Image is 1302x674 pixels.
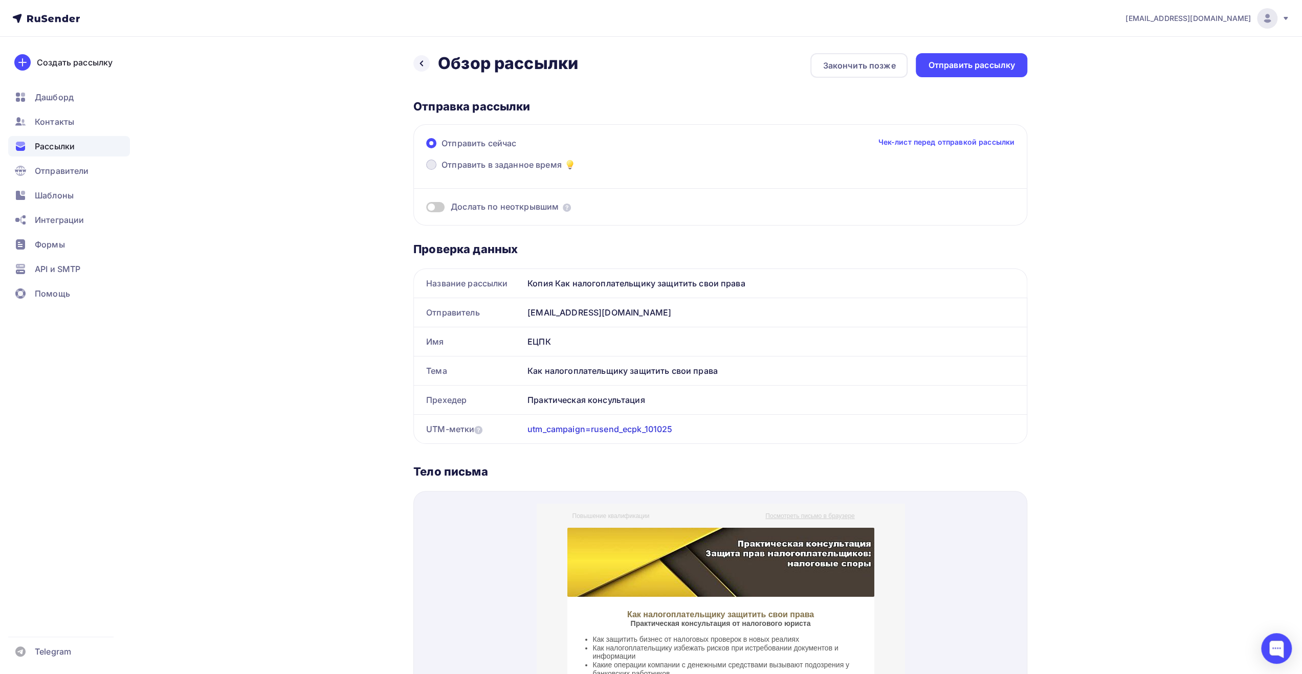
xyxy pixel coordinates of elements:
div: Прехедер [414,386,523,414]
span: Очно [36,536,54,545]
a: Чек-лист перед отправкой рассылки [878,137,1014,147]
li: Как налогоплательщику избежать рисков при истребовании документов и информации [56,140,333,158]
strong: Блокирование счетов налогоплательщика банком и оспаривание этого действия. [56,488,311,505]
span: Дашборд [35,91,74,103]
li: Очное участие в семинаре [56,552,179,561]
li: Методические материалы [56,561,179,570]
div: Тема [414,356,523,385]
div: UTM-метки [426,423,482,435]
div: ЕЦПК [523,327,1027,356]
strong: Взыскание задолженности по налогам организации за счет третьих лиц. [56,428,298,445]
li: Субсидиарная ответственность. Практика привлечения к субсидиарной ответственности бухгалтеров. [56,428,333,454]
span: Отправители [35,165,89,177]
a: Дашборд [8,87,130,107]
span: Дослать по неоткрывшим [451,201,559,213]
div: Проверка данных [413,242,1027,256]
strong: Онлайн [189,536,216,545]
span: Отправить сейчас [442,137,516,149]
div: Отправить рассылку [928,59,1015,71]
li: Как применить налоговую реконструкцию для своего бизнеса [56,174,333,183]
div: Название рассылки [414,269,523,298]
span: Помощь [35,287,70,300]
a: Контакты [8,111,130,132]
span: Повышение квалификации [36,9,113,16]
li: Какие операции компании с денежными средствами вызывают подозрения у банковских работников [56,157,333,174]
div: Имя [414,327,523,356]
li: Одна точка доступа к [PERSON_NAME] с возможностью письменных вопросов [210,552,333,578]
p: Практикующий юрист, специалист по налоговому планированию, генеральный директор компании Nika, ri... [36,285,333,328]
div: Создать рассылку [37,56,113,69]
span: Отправить в заданное время [442,159,562,171]
a: Отправители [8,161,130,181]
span: API и SMTP [35,263,80,275]
span: [EMAIL_ADDRESS][DOMAIN_NAME] [1126,13,1251,24]
span: Рассылки [35,140,75,152]
strong: Уголовная ответственность налогоплательщика [56,454,229,462]
a: Рассылки [8,136,130,156]
strong: Как налогоплательщику защитить свои права [91,106,277,115]
img: some image [31,24,338,93]
div: Закончить позже [823,59,895,72]
div: Тело письма [413,464,1027,479]
div: Практическая консультация [523,386,1027,414]
p: - 19 900 руб./чел. [189,536,333,545]
li: Как защитить бизнес от налоговых проверок в новых реалиях [56,131,333,140]
span: Интеграции [35,214,84,226]
div: [EMAIL_ADDRESS][DOMAIN_NAME] [523,298,1027,327]
div: Как налогоплательщику защитить свои права [523,356,1027,385]
strong: Контроль за налогоплательщиком в 2025 году [90,240,278,249]
li: Может ли налогоплательщик избежать ответственности, если следовал разъяснениям [PERSON_NAME] (пос... [56,463,333,488]
li: Изменения, направленные на борьбу с «белыми схемами». Что, согласно Закону о налоговой реформе, с... [56,368,333,394]
a: Шаблоны [8,185,130,206]
strong: Изменения законодательства, касающиеся налогового контроля и проверок. [56,360,332,368]
strong: Практические рекомендации по успешному прохождению налоговых проверок. [56,411,303,428]
span: Формы [35,238,65,251]
div: Отправитель [414,298,523,327]
span: Telegram [35,645,71,658]
strong: Практическая консультация от налогового юриста [94,116,274,124]
strong: Административная и налоговая ответственность налогоплательщика. [56,463,232,480]
strong: [PERSON_NAME] [63,277,123,285]
span: Шаблоны [35,189,74,201]
span: Посмотреть письмо в браузере [229,9,318,16]
li: Доступ к записи на 30 дней [56,570,179,578]
span: Контакты [35,116,74,128]
strong: Статья 54.1 НК РФ: что необходимо доказать налоговикам, чтобы доначислить налоги — разбираемся на... [56,394,292,411]
p: - 22 900 руб./чел. [36,536,179,545]
li: Как налогоплательщику защитить свои права, и можно ли добиться отмены результатов проверки [56,183,333,200]
strong: Варианты участия: [150,521,218,529]
span: Лектор: [36,277,63,285]
div: Копия Как налогоплательщику защитить свои права [523,269,1027,298]
span: Очно и онлайн [158,258,210,266]
h2: Обзор рассылки [438,53,578,74]
strong: В программе: [160,344,208,352]
p: [GEOGRAPHIC_DATA], ГК Измайлово, Отель Бета [36,231,333,240]
div: utm_campaign=rusend_ecpk_101025 [527,423,672,435]
a: [EMAIL_ADDRESS][DOMAIN_NAME] [1126,8,1290,29]
div: Отправка рассылки [413,99,1027,114]
a: Формы [8,234,130,255]
a: 30 октября 2025 [157,222,211,231]
a: Посмотреть письмо в браузере [229,8,318,16]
